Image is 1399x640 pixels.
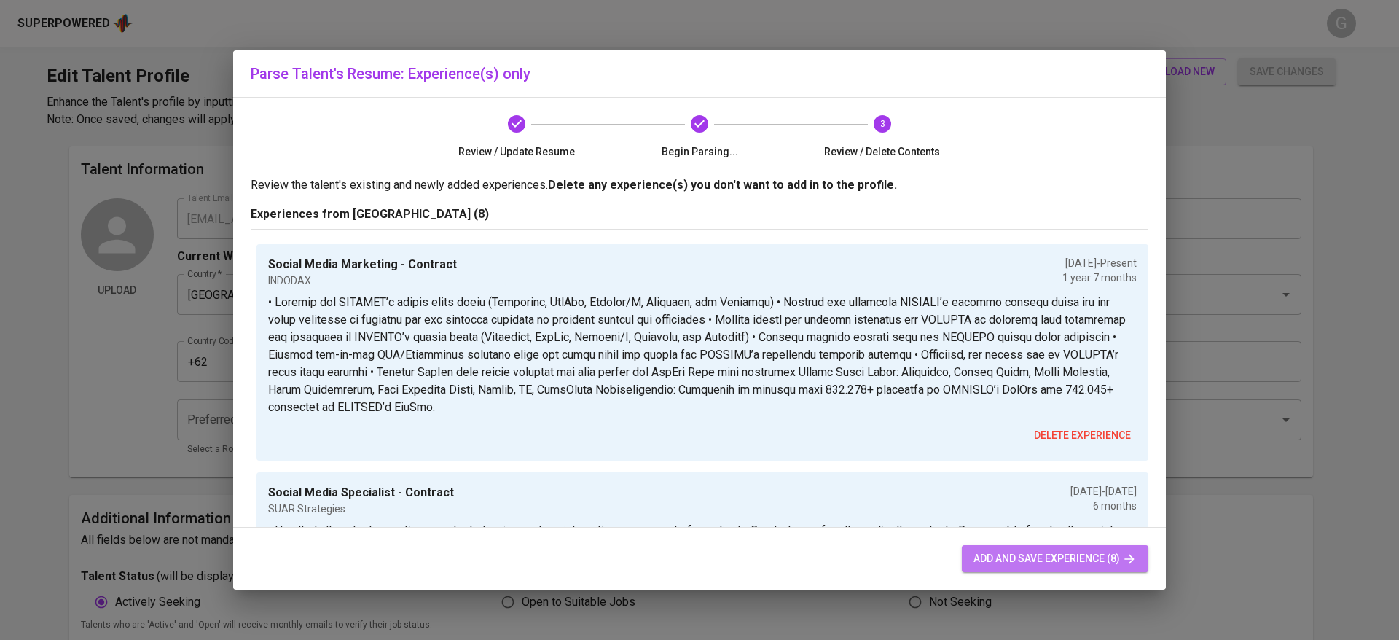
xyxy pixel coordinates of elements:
[1062,270,1137,285] p: 1 year 7 months
[1070,499,1137,513] p: 6 months
[251,206,1148,223] p: Experiences from [GEOGRAPHIC_DATA] (8)
[973,550,1137,568] span: add and save experience (8)
[251,62,1148,85] h6: Parse Talent's Resume: Experience(s) only
[251,176,1148,194] p: Review the talent's existing and newly added experiences.
[879,119,885,129] text: 3
[548,178,897,192] b: Delete any experience(s) you don't want to add in to the profile.
[614,144,785,159] span: Begin Parsing...
[1062,256,1137,270] p: [DATE] - Present
[796,144,968,159] span: Review / Delete Contents
[268,256,457,273] p: Social Media Marketing - Contract
[268,522,1137,574] p: • Handled all content operations, content planning, and social media management of our client • C...
[431,144,603,159] span: Review / Update Resume
[1028,422,1137,449] button: delete experience
[1070,484,1137,499] p: [DATE] - [DATE]
[268,273,457,288] p: INDODAX
[268,502,454,516] p: SUAR Strategies
[268,294,1137,416] p: • Loremip dol SITAMET’c adipis elits doeiu (Temporinc, UtlAbo, Etdolor/M, Aliquaen, adm Veniamqu)...
[1034,426,1131,445] span: delete experience
[962,545,1148,572] button: add and save experience (8)
[268,484,454,502] p: Social Media Specialist - Contract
